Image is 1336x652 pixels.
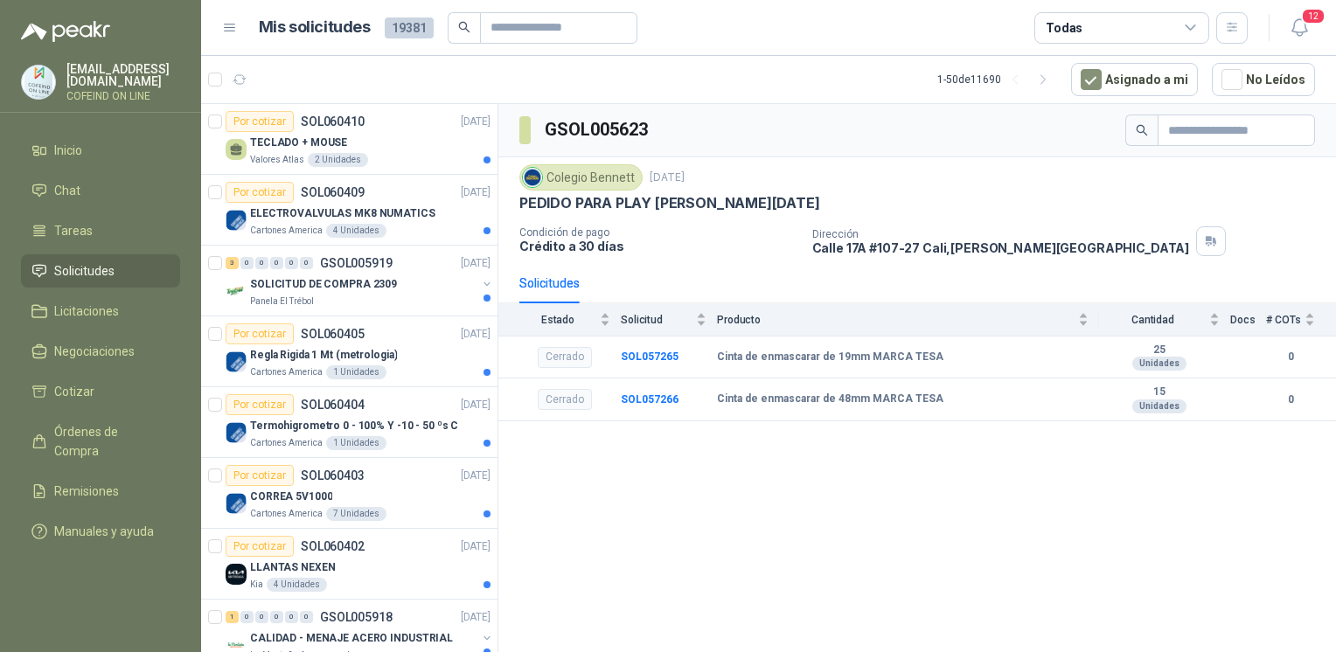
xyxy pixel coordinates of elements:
[461,326,491,343] p: [DATE]
[1099,343,1220,357] b: 25
[385,17,434,38] span: 19381
[538,347,592,368] div: Cerrado
[1132,399,1186,413] div: Unidades
[250,418,458,434] p: Termohigrometro 0 - 100% Y -10 - 50 ºs C
[1230,303,1266,336] th: Docs
[250,153,304,167] p: Valores Atlas
[461,114,491,130] p: [DATE]
[250,224,323,238] p: Cartones America
[21,475,180,508] a: Remisiones
[519,239,798,253] p: Crédito a 30 días
[1266,303,1336,336] th: # COTs
[270,611,283,623] div: 0
[250,507,323,521] p: Cartones America
[250,489,332,505] p: CORREA 5V1000
[201,175,498,246] a: Por cotizarSOL060409[DATE] Company LogoELECTROVALVULAS MK8 NUMATICSCartones America4 Unidades
[285,611,298,623] div: 0
[812,240,1190,255] p: Calle 17A #107-27 Cali , [PERSON_NAME][GEOGRAPHIC_DATA]
[519,274,580,293] div: Solicitudes
[240,257,254,269] div: 0
[461,397,491,413] p: [DATE]
[54,342,135,361] span: Negociaciones
[285,257,298,269] div: 0
[250,578,263,592] p: Kia
[226,351,247,372] img: Company Logo
[621,350,678,363] a: SOL057265
[250,436,323,450] p: Cartones America
[54,482,119,501] span: Remisiones
[461,609,491,626] p: [DATE]
[320,611,393,623] p: GSOL005918
[1212,63,1315,96] button: No Leídos
[226,564,247,585] img: Company Logo
[300,611,313,623] div: 0
[270,257,283,269] div: 0
[519,194,820,212] p: PEDIDO PARA PLAY [PERSON_NAME][DATE]
[54,382,94,401] span: Cotizar
[250,559,335,576] p: LLANTAS NEXEN
[320,257,393,269] p: GSOL005919
[1099,385,1220,399] b: 15
[54,302,119,321] span: Licitaciones
[66,63,180,87] p: [EMAIL_ADDRESS][DOMAIN_NAME]
[1136,124,1148,136] span: search
[226,465,294,486] div: Por cotizar
[226,182,294,203] div: Por cotizar
[545,116,651,143] h3: GSOL005623
[226,257,239,269] div: 3
[54,422,164,461] span: Órdenes de Compra
[201,387,498,458] a: Por cotizarSOL060404[DATE] Company LogoTermohigrometro 0 - 100% Y -10 - 50 ºs CCartones America1 ...
[301,399,365,411] p: SOL060404
[621,314,692,326] span: Solicitud
[21,375,180,408] a: Cotizar
[717,350,943,364] b: Cinta de enmascarar de 19mm MARCA TESA
[1266,349,1315,365] b: 0
[21,214,180,247] a: Tareas
[250,295,314,309] p: Panela El Trébol
[717,314,1075,326] span: Producto
[461,538,491,555] p: [DATE]
[21,515,180,548] a: Manuales y ayuda
[519,164,643,191] div: Colegio Bennett
[937,66,1057,94] div: 1 - 50 de 11690
[1046,18,1082,38] div: Todas
[226,611,239,623] div: 1
[621,303,717,336] th: Solicitud
[461,184,491,201] p: [DATE]
[250,205,435,222] p: ELECTROVALVULAS MK8 NUMATICS
[66,91,180,101] p: COFEIND ON LINE
[538,389,592,410] div: Cerrado
[21,174,180,207] a: Chat
[1284,12,1315,44] button: 12
[54,181,80,200] span: Chat
[326,436,386,450] div: 1 Unidades
[301,328,365,340] p: SOL060405
[21,295,180,328] a: Licitaciones
[461,255,491,272] p: [DATE]
[1266,314,1301,326] span: # COTs
[255,257,268,269] div: 0
[267,578,327,592] div: 4 Unidades
[54,141,82,160] span: Inicio
[300,257,313,269] div: 0
[621,393,678,406] a: SOL057266
[301,469,365,482] p: SOL060403
[226,210,247,231] img: Company Logo
[717,303,1099,336] th: Producto
[22,66,55,99] img: Company Logo
[226,422,247,443] img: Company Logo
[226,536,294,557] div: Por cotizar
[326,365,386,379] div: 1 Unidades
[201,458,498,529] a: Por cotizarSOL060403[DATE] Company LogoCORREA 5V1000Cartones America7 Unidades
[201,104,498,175] a: Por cotizarSOL060410[DATE] TECLADO + MOUSEValores Atlas2 Unidades
[201,316,498,387] a: Por cotizarSOL060405[DATE] Company LogoRegla Rigida 1 Mt (metrologia)Cartones America1 Unidades
[21,21,110,42] img: Logo peakr
[1301,8,1326,24] span: 12
[54,261,115,281] span: Solicitudes
[226,394,294,415] div: Por cotizar
[519,226,798,239] p: Condición de pago
[226,111,294,132] div: Por cotizar
[250,630,453,647] p: CALIDAD - MENAJE ACERO INDUSTRIAL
